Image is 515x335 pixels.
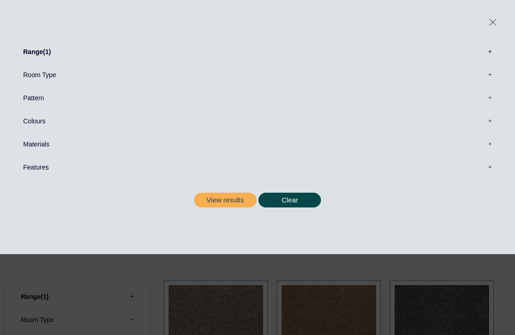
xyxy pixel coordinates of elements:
button: View results [194,193,257,208]
span: 1 [43,48,51,55]
label: Colours [14,110,501,133]
label: Pattern [14,86,501,110]
button: Clear [258,193,321,208]
label: Materials [14,133,501,156]
label: Room Type [14,63,501,86]
label: Range [14,40,501,63]
label: Features [14,156,501,179]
